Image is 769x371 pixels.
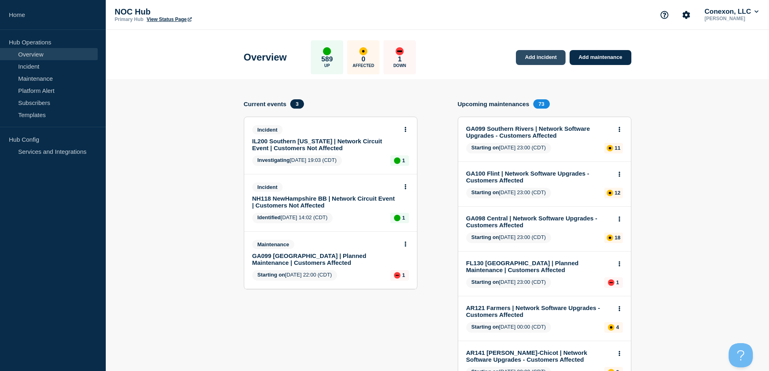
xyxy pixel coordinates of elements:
[466,188,551,198] span: [DATE] 23:00 (CDT)
[607,145,613,151] div: affected
[396,47,404,55] div: down
[615,190,620,196] p: 12
[252,213,333,223] span: [DATE] 14:02 (CDT)
[466,304,612,318] a: AR121 Farmers | Network Software Upgrades - Customers Affected
[362,55,365,63] p: 0
[252,252,398,266] a: GA099 [GEOGRAPHIC_DATA] | Planned Maintenance | Customers Affected
[252,125,283,134] span: Incident
[466,322,551,333] span: [DATE] 00:00 (CDT)
[607,190,613,196] div: affected
[394,272,400,279] div: down
[607,235,613,241] div: affected
[244,101,287,107] h4: Current events
[608,279,614,286] div: down
[147,17,191,22] a: View Status Page
[323,47,331,55] div: up
[466,143,551,153] span: [DATE] 23:00 (CDT)
[616,324,619,330] p: 4
[516,50,566,65] a: Add incident
[359,47,367,55] div: affected
[258,214,281,220] span: Identified
[471,145,499,151] span: Starting on
[703,8,760,16] button: Conexon, LLC
[466,349,612,363] a: AR141 [PERSON_NAME]-Chicot | Network Software Upgrades - Customers Affected
[703,16,760,21] p: [PERSON_NAME]
[533,99,549,109] span: 73
[252,155,342,166] span: [DATE] 19:03 (CDT)
[656,6,673,23] button: Support
[252,182,283,192] span: Incident
[402,157,405,163] p: 1
[616,279,619,285] p: 1
[615,235,620,241] p: 18
[321,55,333,63] p: 589
[244,52,287,63] h1: Overview
[402,215,405,221] p: 1
[394,157,400,164] div: up
[258,272,285,278] span: Starting on
[252,195,398,209] a: NH118 NewHampshire BB | Network Circuit Event | Customers Not Affected
[729,343,753,367] iframe: Help Scout Beacon - Open
[466,277,551,288] span: [DATE] 23:00 (CDT)
[252,240,295,249] span: Maintenance
[398,55,402,63] p: 1
[471,279,499,285] span: Starting on
[402,272,405,278] p: 1
[258,157,290,163] span: Investigating
[608,324,614,331] div: affected
[324,63,330,68] p: Up
[466,170,612,184] a: GA100 Flint | Network Software Upgrades - Customers Affected
[471,189,499,195] span: Starting on
[353,63,374,68] p: Affected
[471,324,499,330] span: Starting on
[466,260,612,273] a: FL130 [GEOGRAPHIC_DATA] | Planned Maintenance | Customers Affected
[252,138,398,151] a: IL200 Southern [US_STATE] | Network Circuit Event | Customers Not Affected
[466,125,612,139] a: GA099 Southern Rivers | Network Software Upgrades - Customers Affected
[466,215,612,228] a: GA098 Central | Network Software Upgrades - Customers Affected
[252,270,337,281] span: [DATE] 22:00 (CDT)
[466,233,551,243] span: [DATE] 23:00 (CDT)
[290,99,304,109] span: 3
[115,17,143,22] p: Primary Hub
[678,6,695,23] button: Account settings
[115,7,276,17] p: NOC Hub
[393,63,406,68] p: Down
[471,234,499,240] span: Starting on
[394,215,400,221] div: up
[615,145,620,151] p: 11
[458,101,530,107] h4: Upcoming maintenances
[570,50,631,65] a: Add maintenance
